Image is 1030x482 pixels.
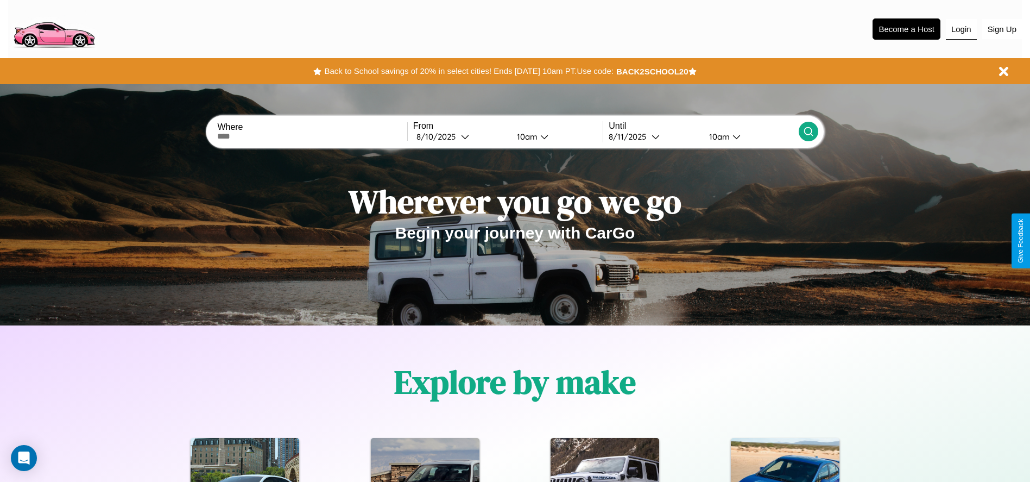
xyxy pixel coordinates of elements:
[873,18,940,40] button: Become a Host
[511,132,540,142] div: 10am
[394,360,636,404] h1: Explore by make
[704,132,732,142] div: 10am
[609,121,798,131] label: Until
[217,122,407,132] label: Where
[416,132,461,142] div: 8 / 10 / 2025
[616,67,688,76] b: BACK2SCHOOL20
[11,445,37,471] div: Open Intercom Messenger
[8,5,99,51] img: logo
[700,131,799,142] button: 10am
[982,19,1022,39] button: Sign Up
[946,19,977,40] button: Login
[321,64,616,79] button: Back to School savings of 20% in select cities! Ends [DATE] 10am PT.Use code:
[413,131,508,142] button: 8/10/2025
[609,132,652,142] div: 8 / 11 / 2025
[413,121,603,131] label: From
[508,131,603,142] button: 10am
[1017,219,1025,263] div: Give Feedback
